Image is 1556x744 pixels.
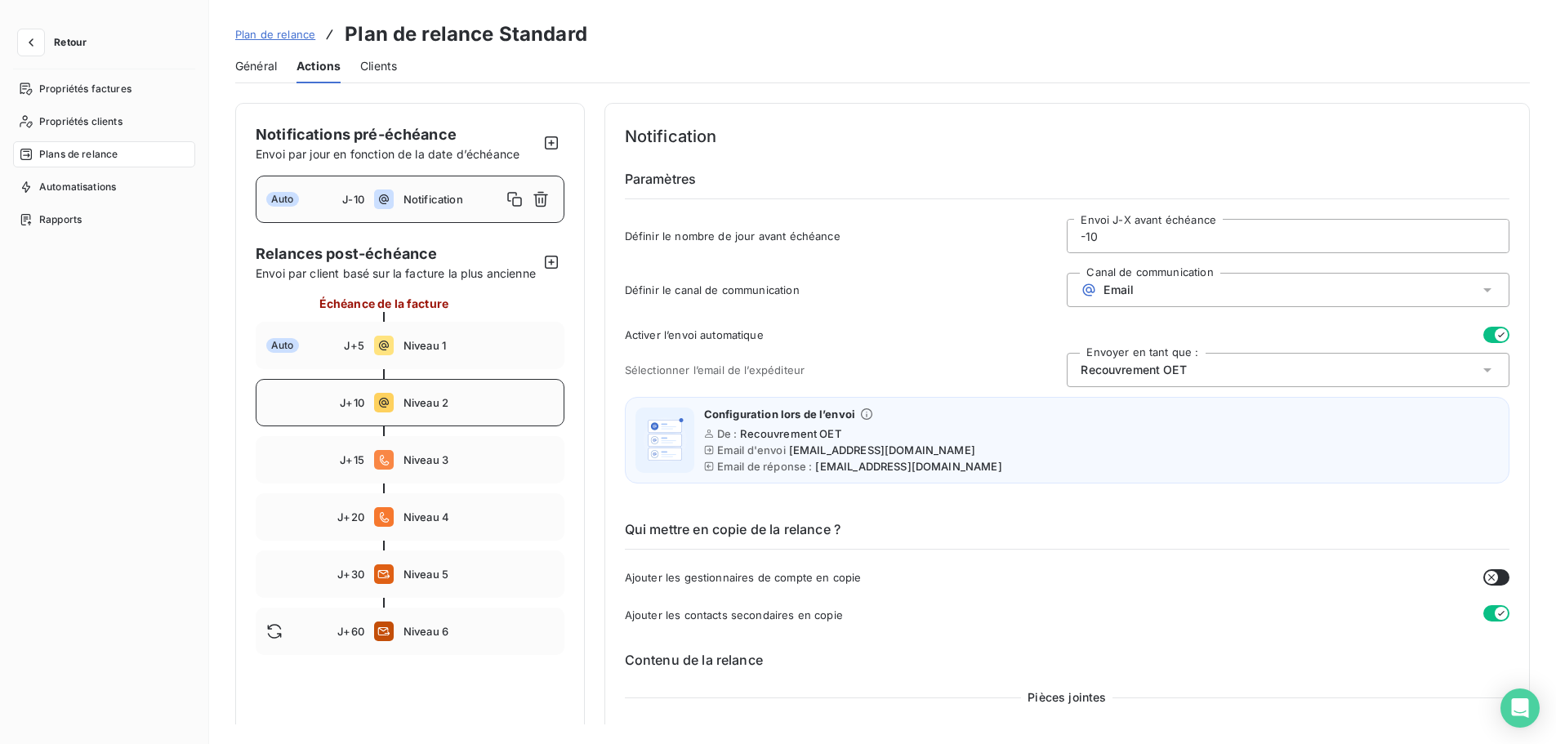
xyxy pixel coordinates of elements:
[704,408,855,421] span: Configuration lors de l’envoi
[625,608,843,621] span: Ajouter les contacts secondaires en copie
[39,82,132,96] span: Propriétés factures
[717,443,786,457] span: Email d'envoi
[266,338,299,353] span: Auto
[235,58,277,74] span: Général
[625,363,1068,376] span: Sélectionner l’email de l’expéditeur
[403,625,554,638] span: Niveau 6
[13,109,195,135] a: Propriétés clients
[815,460,1001,473] span: [EMAIL_ADDRESS][DOMAIN_NAME]
[13,76,195,102] a: Propriétés factures
[717,427,738,440] span: De :
[39,147,118,162] span: Plans de relance
[740,427,840,440] span: Recouvrement OET
[345,20,587,49] h3: Plan de relance Standard
[625,519,1509,550] h6: Qui mettre en copie de la relance ?
[625,169,1509,199] h6: Paramètres
[789,443,975,457] span: [EMAIL_ADDRESS][DOMAIN_NAME]
[39,180,116,194] span: Automatisations
[54,38,87,47] span: Retour
[625,571,862,584] span: Ajouter les gestionnaires de compte en copie
[403,396,554,409] span: Niveau 2
[337,625,364,638] span: J+60
[235,28,315,41] span: Plan de relance
[256,126,457,143] span: Notifications pré-échéance
[1081,362,1186,378] span: Recouvrement OET
[625,229,1068,243] span: Définir le nombre de jour avant échéance
[1500,688,1540,728] div: Open Intercom Messenger
[13,207,195,233] a: Rapports
[403,453,554,466] span: Niveau 3
[256,147,519,161] span: Envoi par jour en fonction de la date d’échéance
[319,295,448,312] span: Échéance de la facture
[13,29,100,56] button: Retour
[256,243,538,265] span: Relances post-échéance
[296,58,341,74] span: Actions
[625,283,1068,296] span: Définir le canal de communication
[39,114,123,129] span: Propriétés clients
[717,460,813,473] span: Email de réponse :
[625,328,764,341] span: Activer l’envoi automatique
[235,26,315,42] a: Plan de relance
[403,510,554,523] span: Niveau 4
[403,193,502,206] span: Notification
[344,339,363,352] span: J+5
[1103,283,1134,296] span: Email
[342,193,364,206] span: J-10
[337,568,364,581] span: J+30
[337,510,364,523] span: J+20
[340,453,364,466] span: J+15
[625,650,1509,670] h6: Contenu de la relance
[360,58,397,74] span: Clients
[13,174,195,200] a: Automatisations
[266,192,299,207] span: Auto
[625,123,1509,149] h4: Notification
[340,396,364,409] span: J+10
[1021,689,1112,706] span: Pièces jointes
[256,265,538,282] span: Envoi par client basé sur la facture la plus ancienne
[403,568,554,581] span: Niveau 5
[403,339,554,352] span: Niveau 1
[639,414,691,466] img: illustration helper email
[39,212,82,227] span: Rapports
[13,141,195,167] a: Plans de relance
